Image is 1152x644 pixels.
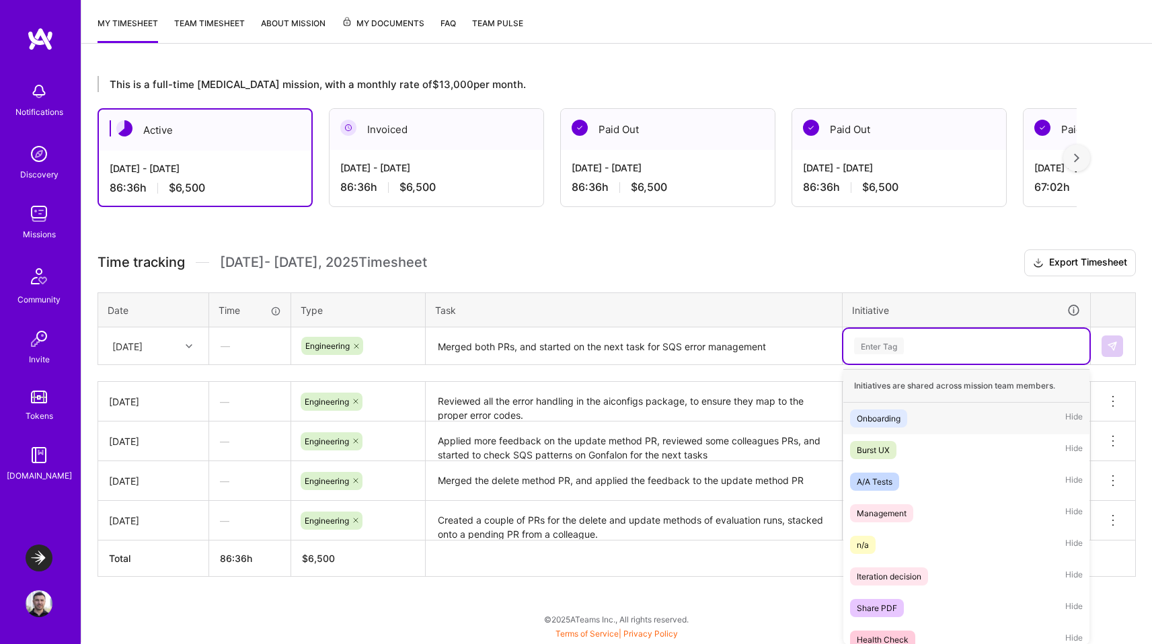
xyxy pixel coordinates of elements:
[330,109,543,150] div: Invoiced
[22,545,56,571] a: LaunchDarkly: Experimentation Delivery Team
[342,16,424,31] span: My Documents
[186,343,192,350] i: icon Chevron
[210,328,290,364] div: —
[23,227,56,241] div: Missions
[98,76,1077,92] div: This is a full-time [MEDICAL_DATA] mission, with a monthly rate of $13,000 per month.
[15,105,63,119] div: Notifications
[803,161,995,175] div: [DATE] - [DATE]
[26,140,52,167] img: discovery
[261,16,325,43] a: About Mission
[209,540,291,577] th: 86:36h
[22,590,56,617] a: User Avatar
[116,120,132,136] img: Active
[342,16,424,43] a: My Documents
[26,442,52,469] img: guide book
[792,109,1006,150] div: Paid Out
[427,329,841,364] textarea: Merged both PRs, and started on the next task for SQS error management
[340,120,356,136] img: Invoiced
[340,161,533,175] div: [DATE] - [DATE]
[209,463,291,499] div: —
[427,502,841,539] textarea: Created a couple of PRs for the delete and update methods of evaluation runs, stacked onto a pend...
[472,16,523,43] a: Team Pulse
[27,27,54,51] img: logo
[20,167,59,182] div: Discovery
[98,540,209,577] th: Total
[426,292,843,327] th: Task
[291,540,426,577] th: $6,500
[555,629,678,639] span: |
[857,601,897,615] div: Share PDF
[98,16,158,43] a: My timesheet
[219,303,281,317] div: Time
[1065,473,1083,491] span: Hide
[857,411,900,426] div: Onboarding
[209,424,291,459] div: —
[857,538,869,552] div: n/a
[81,602,1152,636] div: © 2025 ATeams Inc., All rights reserved.
[26,78,52,105] img: bell
[305,436,349,446] span: Engineering
[26,590,52,617] img: User Avatar
[852,303,1081,318] div: Initiative
[23,260,55,292] img: Community
[26,409,53,423] div: Tokens
[1065,441,1083,459] span: Hide
[572,180,764,194] div: 86:36 h
[843,369,1089,403] div: Initiatives are shared across mission team members.
[305,341,350,351] span: Engineering
[305,397,349,407] span: Engineering
[857,475,892,489] div: A/A Tests
[1034,120,1050,136] img: Paid Out
[99,110,311,151] div: Active
[1107,341,1118,352] img: Submit
[1065,536,1083,554] span: Hide
[26,325,52,352] img: Invite
[1065,409,1083,428] span: Hide
[291,292,426,327] th: Type
[110,161,301,175] div: [DATE] - [DATE]
[572,161,764,175] div: [DATE] - [DATE]
[631,180,667,194] span: $6,500
[109,395,198,409] div: [DATE]
[305,516,349,526] span: Engineering
[561,109,775,150] div: Paid Out
[98,292,209,327] th: Date
[209,384,291,419] div: —
[17,292,61,307] div: Community
[440,16,456,43] a: FAQ
[26,545,52,571] img: LaunchDarkly: Experimentation Delivery Team
[1024,249,1136,276] button: Export Timesheet
[209,503,291,538] div: —
[169,181,205,195] span: $6,500
[31,391,47,403] img: tokens
[110,181,301,195] div: 86:36 h
[29,352,50,366] div: Invite
[572,120,588,136] img: Paid Out
[305,476,349,486] span: Engineering
[26,200,52,227] img: teamwork
[1074,153,1079,163] img: right
[98,254,185,271] span: Time tracking
[1065,504,1083,522] span: Hide
[7,469,72,483] div: [DOMAIN_NAME]
[340,180,533,194] div: 86:36 h
[854,335,904,356] div: Enter Tag
[857,443,890,457] div: Burst UX
[857,506,907,520] div: Management
[472,18,523,28] span: Team Pulse
[1065,599,1083,617] span: Hide
[1065,567,1083,586] span: Hide
[803,180,995,194] div: 86:36 h
[427,383,841,420] textarea: Reviewed all the error handling in the aiconfigs package, to ensure they map to the proper error ...
[109,514,198,528] div: [DATE]
[857,569,921,583] div: Iteration decision
[555,629,619,639] a: Terms of Service
[220,254,427,271] span: [DATE] - [DATE] , 2025 Timesheet
[803,120,819,136] img: Paid Out
[109,434,198,448] div: [DATE]
[399,180,436,194] span: $6,500
[109,474,198,488] div: [DATE]
[623,629,678,639] a: Privacy Policy
[174,16,245,43] a: Team timesheet
[862,180,898,194] span: $6,500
